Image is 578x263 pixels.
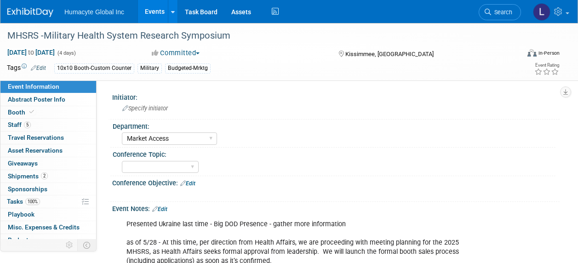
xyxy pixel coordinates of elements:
div: In-Person [538,50,560,57]
span: 100% [25,198,40,205]
span: Sponsorships [8,185,47,193]
a: Asset Reservations [0,144,96,157]
span: Abstract Poster Info [8,96,65,103]
a: Search [479,4,521,20]
div: 10x10 Booth-Custom Counter [54,63,134,73]
span: Booth [8,109,36,116]
div: Conference Objective: [112,176,560,188]
a: Tasks100% [0,195,96,208]
span: Kissimmee, [GEOGRAPHIC_DATA] [345,51,434,57]
span: [DATE] [DATE] [7,48,55,57]
span: Giveaways [8,160,38,167]
div: Budgeted-Mrktg [165,63,211,73]
a: Sponsorships [0,183,96,195]
a: Misc. Expenses & Credits [0,221,96,234]
span: Staff [8,121,31,128]
span: Travel Reservations [8,134,64,141]
a: Event Information [0,80,96,93]
a: Travel Reservations [0,131,96,144]
span: Budget [8,236,29,244]
a: Budget [0,234,96,246]
span: Humacyte Global Inc [64,8,124,16]
a: Giveaways [0,157,96,170]
span: 5 [24,121,31,128]
span: Shipments [8,172,48,180]
div: Event Rating [534,63,559,68]
span: Event Information [8,83,59,90]
a: Staff5 [0,119,96,131]
span: to [27,49,35,56]
span: Search [491,9,512,16]
button: Committed [149,48,203,58]
span: Misc. Expenses & Credits [8,223,80,231]
img: Format-Inperson.png [527,49,537,57]
span: Tasks [7,198,40,205]
span: Specify initiator [122,105,168,112]
a: Shipments2 [0,170,96,183]
i: Booth reservation complete [29,109,34,114]
div: Event Format [479,48,560,62]
span: 2 [41,172,48,179]
div: Department: [113,120,555,131]
div: MHSRS -Military Health System Research Symposium [4,28,512,44]
span: (4 days) [57,50,76,56]
a: Abstract Poster Info [0,93,96,106]
div: Conference Topic: [113,148,555,159]
img: ExhibitDay [7,8,53,17]
td: Personalize Event Tab Strip [62,239,78,251]
a: Booth [0,106,96,119]
div: Military [137,63,162,73]
a: Edit [152,206,167,212]
span: Asset Reservations [8,147,63,154]
a: Edit [180,180,195,187]
img: Linda Hamilton [533,3,550,21]
span: Playbook [8,211,34,218]
a: Edit [31,65,46,71]
td: Tags [7,63,46,74]
td: Toggle Event Tabs [78,239,97,251]
div: Event Notes: [112,202,560,214]
a: Playbook [0,208,96,221]
div: Initiator: [112,91,560,102]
